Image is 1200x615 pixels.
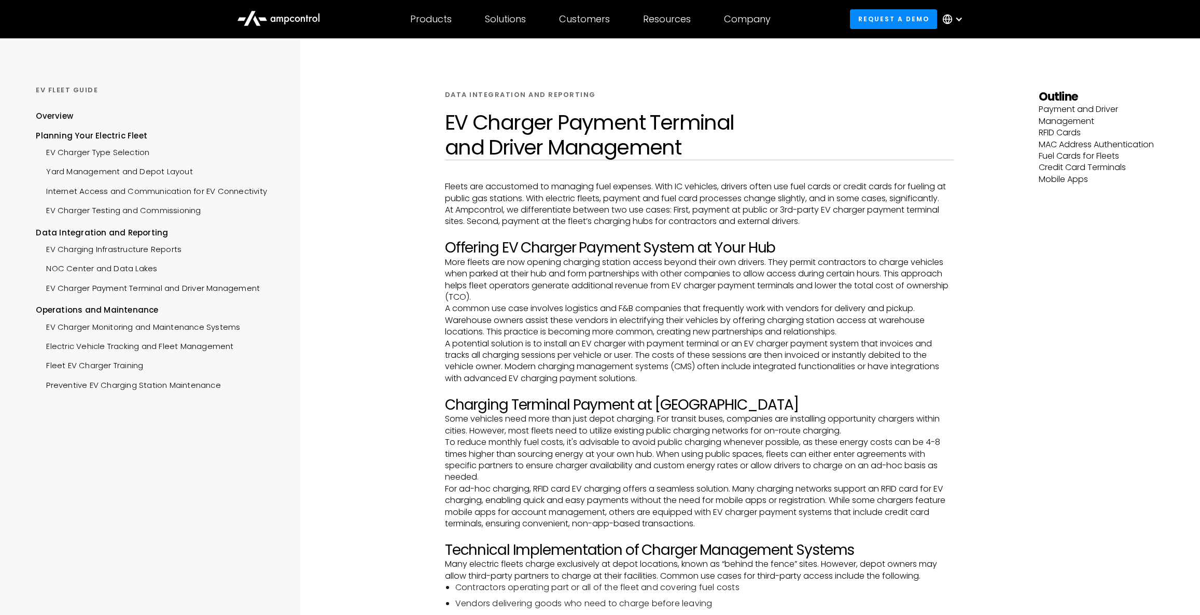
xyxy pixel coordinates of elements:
p: More fleets are now opening charging station access beyond their own drivers. They permit contrac... [445,257,954,303]
p: Mobile Apps [1039,174,1164,185]
h2: Technical Implementation of Charger Management Systems [445,541,954,559]
a: EV Charger Monitoring and Maintenance Systems [36,316,240,336]
h2: Charging Terminal Payment at [GEOGRAPHIC_DATA] [445,396,954,414]
div: Operations and Maintenance [36,304,276,316]
p: ‍ [445,529,954,541]
div: Products [410,13,452,25]
a: Internet Access and Communication for EV Connectivity [36,180,267,200]
p: To reduce monthly fuel costs, it's advisable to avoid public charging whenever possible, as these... [445,437,954,483]
div: Company [724,13,771,25]
a: Preventive EV Charging Station Maintenance [36,374,220,394]
a: Request a demo [850,9,937,29]
p: For ad-hoc charging, RFID card EV charging offers a seamless solution. Many charging networks sup... [445,483,954,530]
a: EV Charger Testing and Commissioning [36,200,201,219]
div: Overview [36,110,73,122]
div: Ev Fleet GUIDE [36,86,276,95]
p: RFID Cards [1039,127,1164,138]
a: EV Charger Type Selection [36,142,149,161]
p: Payment and Driver Management [1039,104,1164,127]
a: Electric Vehicle Tracking and Fleet Management [36,336,233,355]
p: A common use case involves logistics and F&B companies that frequently work with vendors for deli... [445,303,954,338]
p: A potential solution is to install an EV charger with payment terminal or an EV charger payment s... [445,338,954,385]
div: Data Integration and Reporting [445,90,596,100]
div: Customers [559,13,610,25]
li: Contractors operating part or all of the fleet and covering fuel costs [455,582,954,593]
a: EV Charging Infrastructure Reports [36,239,182,258]
h1: EV Charger Payment Terminal and Driver Management [445,110,954,160]
p: Many electric fleets charge exclusively at depot locations, known as “behind the fence” sites. Ho... [445,558,954,582]
p: MAC Address Authentication [1039,139,1164,150]
div: Resources [643,13,691,25]
p: Fleets are accustomed to managing fuel expenses. With IC vehicles, drivers often use fuel cards o... [445,181,954,204]
div: Solutions [485,13,526,25]
strong: Outline [1039,89,1078,105]
p: ‍ [445,228,954,239]
a: Overview [36,110,73,130]
a: Fleet EV Charger Training [36,355,143,374]
p: ‍ [445,384,954,396]
a: NOC Center and Data Lakes [36,258,157,277]
p: Credit Card Terminals [1039,162,1164,173]
p: Fuel Cards for Fleets [1039,150,1164,162]
div: Planning Your Electric Fleet [36,130,276,142]
p: Some vehicles need more than just depot charging. For transit buses, companies are installing opp... [445,413,954,437]
a: Yard Management and Depot Layout [36,161,192,180]
a: EV Charger Payment Terminal and Driver Management [36,277,260,297]
li: Vendors delivering goods who need to charge before leaving [455,598,954,609]
div: Data Integration and Reporting [36,227,276,239]
p: At Ampcontrol, we differentiate between two use cases: First, payment at public or 3rd-party EV c... [445,204,954,228]
h2: Offering EV Charger Payment System at Your Hub [445,239,954,257]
